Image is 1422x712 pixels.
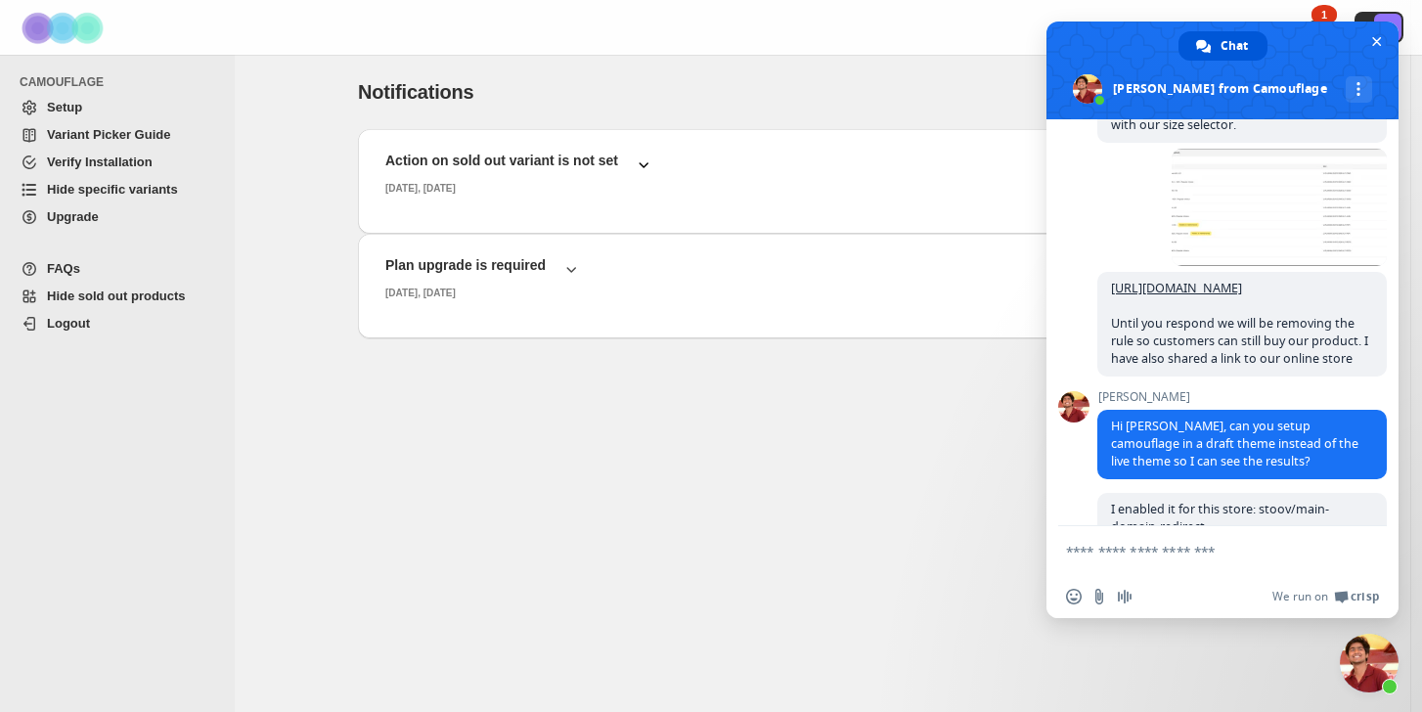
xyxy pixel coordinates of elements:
[47,289,186,303] span: Hide sold out products
[1111,280,1368,367] span: Until you respond we will be removing the rule so customers can still buy our product. I have als...
[47,182,178,197] span: Hide specific variants
[12,176,224,203] a: Hide specific variants
[1311,5,1337,24] div: 1
[47,127,170,142] span: Variant Picker Guide
[1374,14,1401,41] span: Avatar with initials S
[1111,501,1329,535] span: I enabled it for this store: stoov/main-domain-redirect
[12,203,224,231] a: Upgrade
[385,288,456,298] small: [DATE], [DATE]
[1178,31,1267,61] div: Chat
[12,149,224,176] a: Verify Installation
[47,261,80,276] span: FAQs
[20,74,225,90] span: CAMOUFLAGE
[358,81,474,103] span: Notifications
[1066,589,1082,604] span: Insert an emoji
[1066,543,1336,560] textarea: Compose your message...
[47,100,82,114] span: Setup
[374,145,1271,202] button: Action on sold out variant is not set[DATE], [DATE]
[1355,12,1403,43] button: Avatar with initials S
[1097,390,1387,404] span: [PERSON_NAME]
[1340,634,1399,692] div: Close chat
[1111,280,1242,296] a: [URL][DOMAIN_NAME]
[12,255,224,283] a: FAQs
[1366,31,1387,52] span: Close chat
[12,121,224,149] a: Variant Picker Guide
[12,94,224,121] a: Setup
[1351,589,1379,604] span: Crisp
[385,151,618,170] h2: Action on sold out variant is not set
[1178,20,1249,34] span: App Support
[1346,76,1372,103] div: More channels
[12,283,224,310] a: Hide sold out products
[385,183,456,194] small: [DATE], [DATE]
[1272,589,1379,604] a: We run onCrisp
[47,316,90,331] span: Logout
[12,310,224,337] a: Logout
[1304,18,1323,37] a: 1
[1111,418,1358,469] span: Hi [PERSON_NAME], can you setup camouflage in a draft theme instead of the live theme so I can se...
[1091,589,1107,604] span: Send a file
[1272,589,1328,604] span: We run on
[47,209,99,224] span: Upgrade
[1117,589,1133,604] span: Audio message
[1221,31,1248,61] span: Chat
[385,255,546,275] h2: Plan upgrade is required
[374,249,1271,307] button: Plan upgrade is required[DATE], [DATE]
[47,155,153,169] span: Verify Installation
[16,1,113,55] img: Camouflage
